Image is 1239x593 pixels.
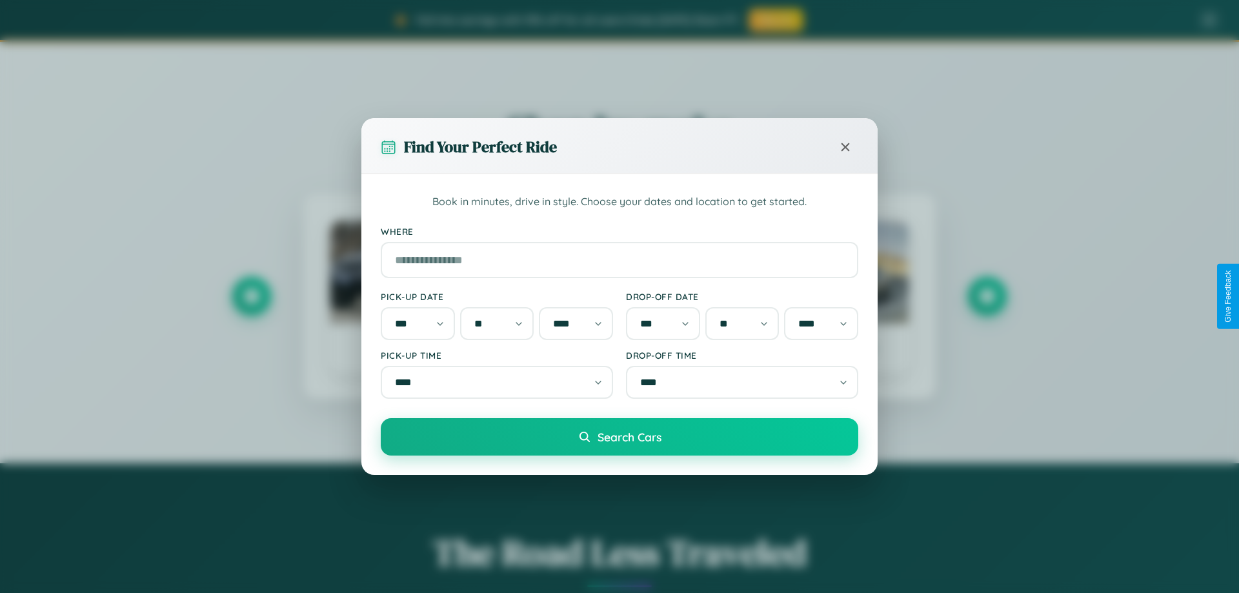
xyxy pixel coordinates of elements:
button: Search Cars [381,418,858,456]
label: Pick-up Time [381,350,613,361]
label: Drop-off Time [626,350,858,361]
label: Pick-up Date [381,291,613,302]
p: Book in minutes, drive in style. Choose your dates and location to get started. [381,194,858,210]
span: Search Cars [598,430,661,444]
label: Drop-off Date [626,291,858,302]
label: Where [381,226,858,237]
h3: Find Your Perfect Ride [404,136,557,157]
